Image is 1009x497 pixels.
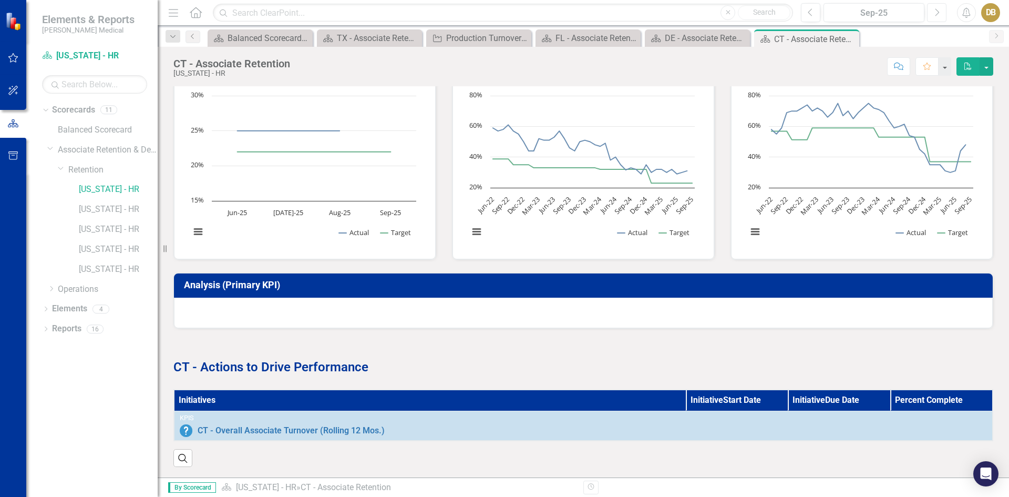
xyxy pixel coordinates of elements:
button: View chart menu, Chart [191,225,205,239]
text: Sep-23 [551,195,572,216]
text: Sep-24 [891,195,913,217]
text: Dec-22 [505,195,527,216]
text: 30% [191,90,204,99]
text: [DATE]-25 [273,208,303,217]
div: FL - Associate Retention [555,32,638,45]
div: Open Intercom Messenger [973,461,998,486]
text: Dec-24 [627,195,650,217]
text: Jun-25 [937,195,958,216]
text: Jun-23 [536,195,557,216]
a: CT - Overall Associate Turnover (Rolling 12 Mos.) [198,426,987,435]
a: [US_STATE] - HR [79,244,158,256]
text: Mar-23 [520,195,542,217]
text: 20% [191,160,204,169]
button: DB [981,3,1000,22]
a: [US_STATE] - HR [79,263,158,276]
a: [US_STATE] - HR [236,482,296,492]
a: [US_STATE] - HR [79,224,158,236]
text: 25% [191,125,204,135]
small: [PERSON_NAME] Medical [42,26,135,34]
div: Chart. Highcharts interactive chart. [185,90,425,248]
text: Jun-22 [475,195,496,216]
img: ClearPoint Strategy [5,12,24,31]
h3: Analysis (Primary KPI) [184,280,986,290]
text: Jun-24 [876,195,898,216]
div: CT - Associate Retention [774,33,857,46]
text: 80% [748,90,761,99]
div: Sep-25 [827,7,921,19]
a: Reports [52,323,81,335]
div: » [221,482,575,494]
strong: CT - Actions to Drive Performance [173,360,368,374]
span: Search [753,8,776,16]
a: [US_STATE] - HR [42,50,147,62]
text: Sep-23 [829,195,851,216]
button: Show Target [938,228,969,237]
a: Balanced Scorecard Welcome Page [210,32,310,45]
input: Search Below... [42,75,147,94]
button: Show Actual [896,228,926,237]
button: Show Target [659,228,690,237]
div: Chart. Highcharts interactive chart. [742,90,982,248]
div: 11 [100,106,117,115]
svg: Interactive chart [185,90,421,248]
a: Balanced Scorecard [58,124,158,136]
text: Sep-25 [674,195,695,216]
text: Mar-25 [921,195,943,217]
button: Show Actual [339,228,369,237]
img: No Information [180,424,192,437]
div: TX - Associate Retention [337,32,419,45]
text: Jun-25 [658,195,679,216]
text: 60% [469,120,482,130]
div: 4 [92,305,109,313]
text: Mar-25 [642,195,664,217]
input: Search ClearPoint... [213,4,793,22]
text: 80% [469,90,482,99]
a: Elements [52,303,87,315]
span: By Scorecard [168,482,216,493]
div: DE - Associate Retention [665,32,747,45]
text: 40% [469,151,482,161]
text: Dec-23 [567,195,588,216]
text: Sep-25 [380,208,401,217]
text: Jun-24 [598,195,619,216]
button: View chart menu, Chart [748,225,763,239]
a: [US_STATE] - HR [79,204,158,216]
div: 16 [87,324,104,333]
g: Actual, line 1 of 2 with 4 data points. [235,129,342,133]
text: Mar-24 [859,195,882,217]
button: Show Actual [617,228,647,237]
text: 20% [469,182,482,191]
div: Balanced Scorecard Welcome Page [228,32,310,45]
a: DE - Associate Retention [647,32,747,45]
text: Mar-24 [581,195,603,217]
button: Show Target [380,228,411,237]
button: Sep-25 [823,3,924,22]
div: CT - Associate Retention [301,482,391,492]
div: [US_STATE] - HR [173,69,290,77]
svg: Interactive chart [742,90,979,248]
div: KPIs [180,414,987,422]
text: 20% [748,182,761,191]
text: Jun-23 [815,195,836,216]
text: Sep-22 [768,195,790,216]
text: 15% [191,195,204,205]
button: Search [738,5,790,20]
a: FL - Associate Retention [538,32,638,45]
text: Mar-23 [798,195,820,217]
text: Aug-25 [329,208,351,217]
text: Dec-22 [784,195,805,216]
a: [US_STATE] - HR [79,184,158,196]
text: Dec-24 [906,195,928,217]
div: CT - Associate Retention [173,58,290,69]
a: Associate Retention & Development [58,144,158,156]
a: Retention [68,164,158,176]
text: 60% [748,120,761,130]
div: Chart. Highcharts interactive chart. [464,90,703,248]
a: Operations [58,283,158,296]
a: Production Turnover Improvement Plan [429,32,529,45]
button: View chart menu, Chart [469,225,484,239]
text: Sep-22 [490,195,511,216]
text: Jun-22 [753,195,774,216]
